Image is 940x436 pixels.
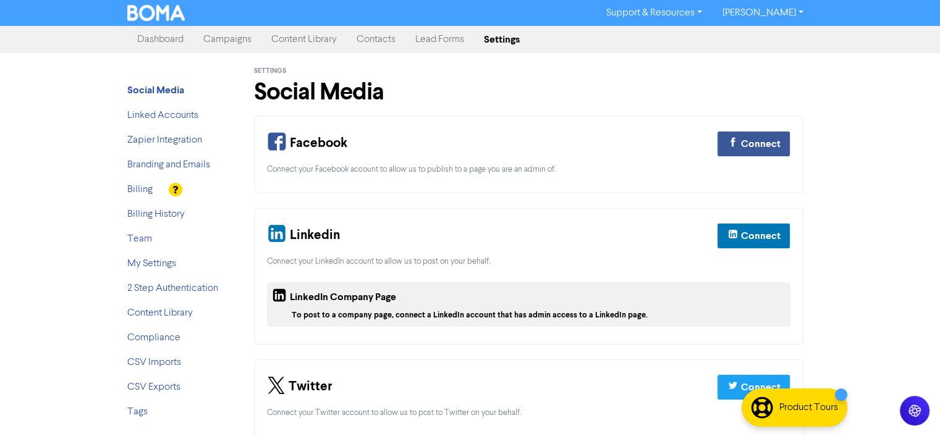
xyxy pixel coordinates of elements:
[127,84,184,96] strong: Social Media
[254,67,286,75] span: Settings
[267,164,791,175] div: Connect your Facebook account to allow us to publish to a page you are an admin of.
[127,5,185,21] img: BOMA Logo
[347,27,405,52] a: Contacts
[474,27,530,52] a: Settings
[254,78,804,106] h1: Social Media
[267,372,332,402] div: Twitter
[127,27,193,52] a: Dashboard
[127,407,148,417] a: Tags
[127,111,198,120] a: Linked Accounts
[267,256,791,267] div: Connect your LinkedIn account to allow us to post on your behalf.
[261,27,347,52] a: Content Library
[292,309,786,321] div: To post to a company page, connect a LinkedIn account that has admin access to a LinkedIn page.
[127,308,193,318] a: Content Library
[127,358,181,367] a: CSV Imports
[740,136,780,151] div: Connect
[878,377,940,436] iframe: Chat Widget
[127,86,184,96] a: Social Media
[127,209,185,219] a: Billing History
[272,287,396,309] div: LinkedIn Company Page
[740,228,780,243] div: Connect
[717,374,790,400] button: Connect
[127,135,202,145] a: Zapier Integration
[127,160,210,170] a: Branding and Emails
[405,27,474,52] a: Lead Forms
[127,234,152,244] a: Team
[267,221,340,251] div: Linkedin
[267,407,791,419] div: Connect your Twitter account to allow us to post to Twitter on your behalf.
[193,27,261,52] a: Campaigns
[267,129,347,159] div: Facebook
[254,208,804,344] div: Your Linkedin and Company Page Connection
[596,3,712,23] a: Support & Resources
[712,3,813,23] a: [PERSON_NAME]
[127,259,176,269] a: My Settings
[254,116,804,193] div: Your Facebook Connection
[127,333,180,343] a: Compliance
[127,283,218,293] a: 2 Step Authentication
[717,223,790,249] button: Connect
[127,185,153,195] a: Billing
[127,382,180,392] a: CSV Exports
[740,380,780,395] div: Connect
[717,131,790,157] button: Connect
